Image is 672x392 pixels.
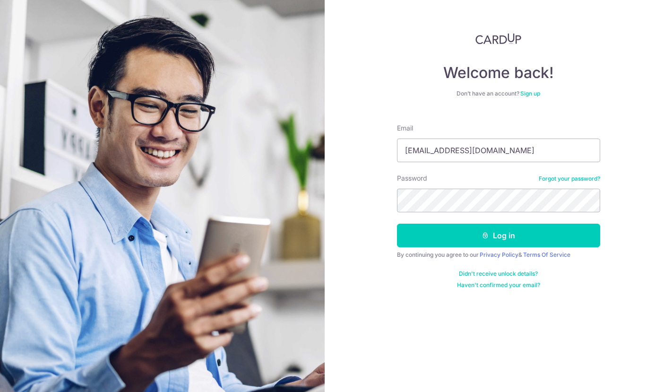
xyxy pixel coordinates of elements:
[457,281,540,289] a: Haven't confirmed your email?
[397,174,427,183] label: Password
[459,270,538,278] a: Didn't receive unlock details?
[480,251,518,258] a: Privacy Policy
[475,33,522,44] img: CardUp Logo
[397,224,600,247] button: Log in
[539,175,600,183] a: Forgot your password?
[397,139,600,162] input: Enter your Email
[520,90,540,97] a: Sign up
[397,63,600,82] h4: Welcome back!
[397,251,600,259] div: By continuing you agree to our &
[397,123,413,133] label: Email
[397,90,600,97] div: Don’t have an account?
[523,251,570,258] a: Terms Of Service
